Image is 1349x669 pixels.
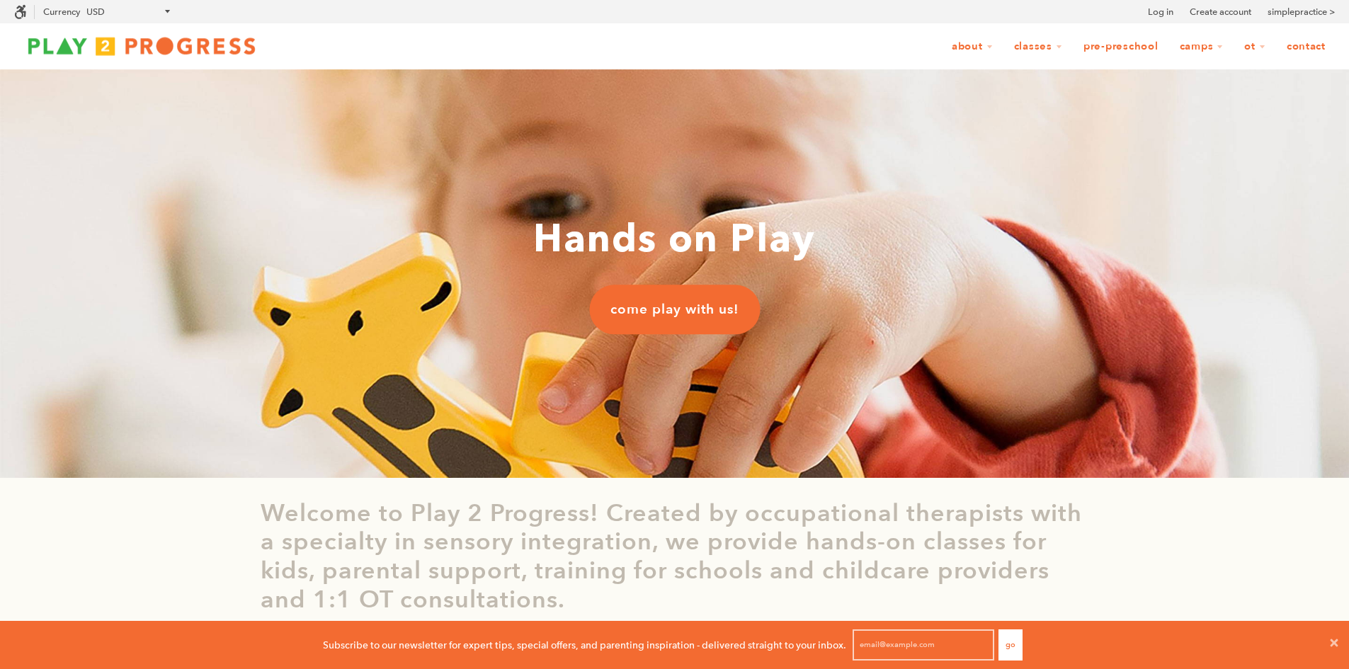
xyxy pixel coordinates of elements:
[1235,33,1275,60] a: OT
[943,33,1002,60] a: About
[853,629,994,661] input: email@example.com
[610,300,739,319] span: come play with us!
[1171,33,1233,60] a: Camps
[261,499,1089,614] p: Welcome to Play 2 Progress! Created by occupational therapists with a specialty in sensory integr...
[1148,5,1173,19] a: Log in
[1268,5,1335,19] a: simplepractice >
[998,629,1023,661] button: Go
[43,6,80,17] label: Currency
[589,285,760,334] a: come play with us!
[1190,5,1251,19] a: Create account
[323,637,846,653] p: Subscribe to our newsletter for expert tips, special offers, and parenting inspiration - delivere...
[14,32,269,60] img: Play2Progress logo
[1074,33,1168,60] a: Pre-Preschool
[1005,33,1071,60] a: Classes
[1277,33,1335,60] a: Contact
